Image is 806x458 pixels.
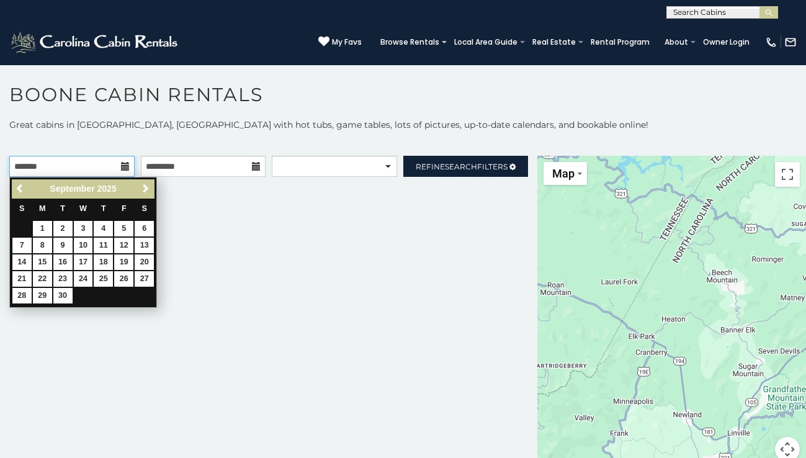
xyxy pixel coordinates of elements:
[374,34,446,51] a: Browse Rentals
[114,271,133,287] a: 26
[94,238,113,253] a: 11
[114,221,133,236] a: 5
[53,271,73,287] a: 23
[445,162,477,171] span: Search
[138,181,153,197] a: Next
[784,36,797,48] img: mail-regular-white.png
[403,156,529,177] a: RefineSearchFilters
[53,254,73,270] a: 16
[12,238,32,253] a: 7
[53,221,73,236] a: 2
[526,34,582,51] a: Real Estate
[33,238,52,253] a: 8
[114,254,133,270] a: 19
[552,167,575,180] span: Map
[122,204,127,213] span: Friday
[332,37,362,48] span: My Favs
[33,271,52,287] a: 22
[50,184,94,194] span: September
[658,34,694,51] a: About
[97,184,117,194] span: 2025
[16,184,25,194] span: Previous
[53,238,73,253] a: 9
[697,34,756,51] a: Owner Login
[19,204,24,213] span: Sunday
[12,254,32,270] a: 14
[9,30,181,55] img: White-1-2.png
[765,36,777,48] img: phone-regular-white.png
[141,184,151,194] span: Next
[33,254,52,270] a: 15
[94,271,113,287] a: 25
[74,254,93,270] a: 17
[60,204,65,213] span: Tuesday
[33,221,52,236] a: 1
[94,221,113,236] a: 4
[12,271,32,287] a: 21
[39,204,46,213] span: Monday
[53,288,73,303] a: 30
[135,238,154,253] a: 13
[544,162,587,185] button: Change map style
[416,162,508,171] span: Refine Filters
[79,204,87,213] span: Wednesday
[142,204,147,213] span: Saturday
[74,221,93,236] a: 3
[94,254,113,270] a: 18
[318,36,362,48] a: My Favs
[13,181,29,197] a: Previous
[775,162,800,187] button: Toggle fullscreen view
[74,238,93,253] a: 10
[33,288,52,303] a: 29
[448,34,524,51] a: Local Area Guide
[135,271,154,287] a: 27
[12,288,32,303] a: 28
[74,271,93,287] a: 24
[584,34,656,51] a: Rental Program
[135,254,154,270] a: 20
[101,204,106,213] span: Thursday
[114,238,133,253] a: 12
[135,221,154,236] a: 6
